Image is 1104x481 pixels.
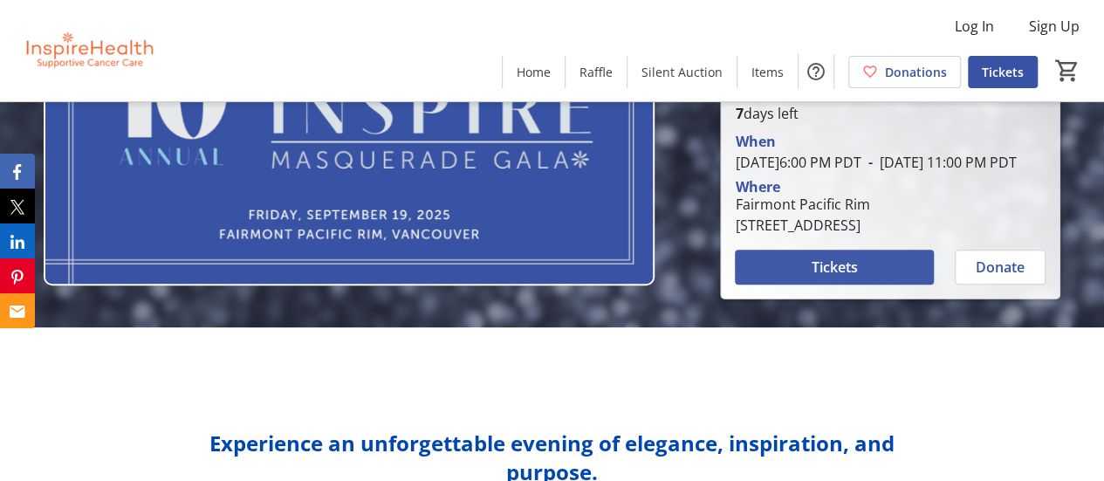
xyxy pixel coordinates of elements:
a: Home [503,56,565,88]
button: Donate [955,250,1046,285]
a: Donations [848,56,961,88]
span: Raffle [579,63,613,81]
span: Items [751,63,784,81]
button: Tickets [735,250,934,285]
span: Tickets [982,63,1024,81]
span: Tickets [812,257,858,278]
span: Home [517,63,551,81]
span: Silent Auction [641,63,723,81]
span: 7 [735,104,743,123]
span: Donations [885,63,947,81]
div: Where [735,180,779,194]
button: Cart [1052,55,1083,86]
button: Sign Up [1015,12,1094,40]
p: days left [735,103,1046,124]
button: Help [799,54,833,89]
span: [DATE] 11:00 PM PDT [861,153,1016,172]
div: Fairmont Pacific Rim [735,194,869,215]
img: InspireHealth Supportive Cancer Care's Logo [10,7,166,94]
span: [DATE] 6:00 PM PDT [735,153,861,172]
a: Tickets [968,56,1038,88]
a: Raffle [566,56,627,88]
div: When [735,131,775,152]
a: Items [737,56,798,88]
div: [STREET_ADDRESS] [735,215,869,236]
span: Log In [955,16,994,37]
span: Sign Up [1029,16,1080,37]
span: - [861,153,879,172]
button: Log In [941,12,1008,40]
span: Donate [976,257,1025,278]
a: Silent Auction [627,56,737,88]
